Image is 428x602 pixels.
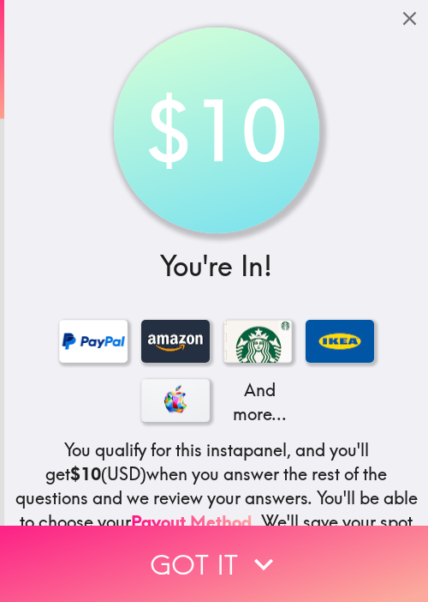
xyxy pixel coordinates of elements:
[11,247,421,286] h3: You're In!
[70,463,101,485] b: $10
[223,378,292,426] p: And more...
[121,35,312,226] div: $10
[131,511,252,533] a: Payout Method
